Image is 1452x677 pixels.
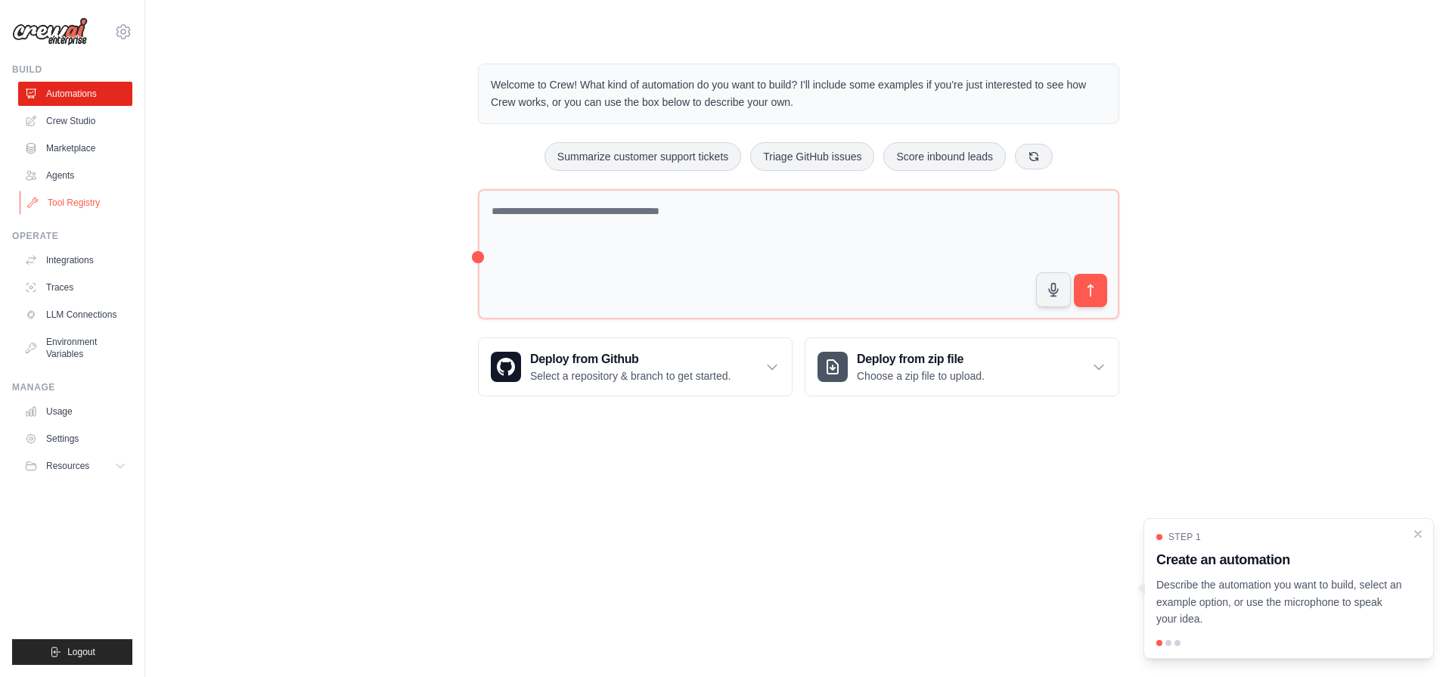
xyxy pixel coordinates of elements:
a: Usage [18,399,132,424]
a: LLM Connections [18,303,132,327]
a: Tool Registry [20,191,134,215]
h3: Deploy from zip file [857,350,985,368]
a: Crew Studio [18,109,132,133]
span: Step 1 [1168,531,1201,543]
button: Resources [18,454,132,478]
button: Score inbound leads [883,142,1006,171]
div: Manage [12,381,132,393]
span: Resources [46,460,89,472]
p: Select a repository & branch to get started. [530,368,731,384]
h3: Create an automation [1156,549,1403,570]
iframe: Chat Widget [1376,604,1452,677]
a: Environment Variables [18,330,132,366]
div: Build [12,64,132,76]
a: Settings [18,427,132,451]
p: Describe the automation you want to build, select an example option, or use the microphone to spe... [1156,576,1403,628]
a: Marketplace [18,136,132,160]
img: Logo [12,17,88,46]
button: Logout [12,639,132,665]
p: Welcome to Crew! What kind of automation do you want to build? I'll include some examples if you'... [491,76,1106,111]
a: Automations [18,82,132,106]
a: Integrations [18,248,132,272]
span: Logout [67,646,95,658]
a: Agents [18,163,132,188]
div: Operate [12,230,132,242]
button: Triage GitHub issues [750,142,874,171]
button: Summarize customer support tickets [544,142,741,171]
a: Traces [18,275,132,300]
button: Close walkthrough [1412,528,1424,540]
h3: Deploy from Github [530,350,731,368]
p: Choose a zip file to upload. [857,368,985,384]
